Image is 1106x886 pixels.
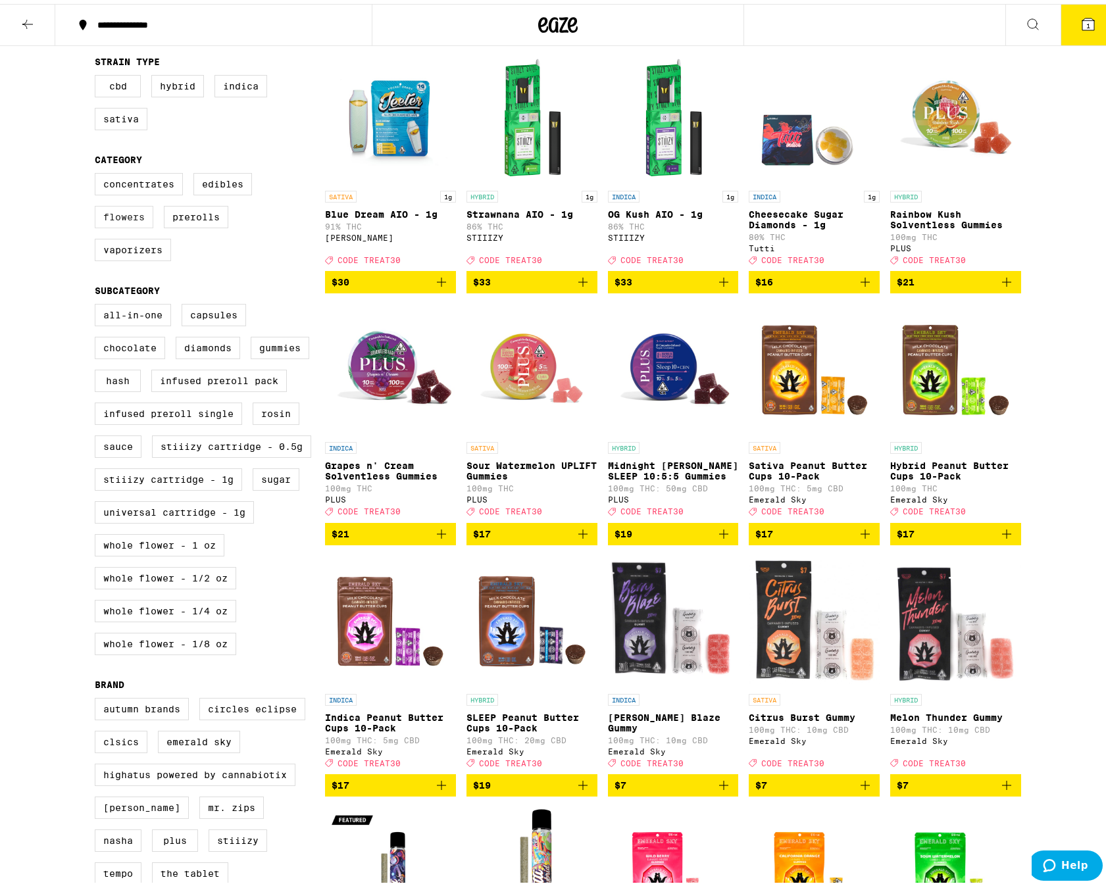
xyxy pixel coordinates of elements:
[608,49,739,267] a: Open page for OG Kush AIO - 1g from STIIIZY
[152,431,311,454] label: STIIIZY Cartridge - 0.5g
[479,252,542,260] span: CODE TREAT30
[466,732,597,741] p: 100mg THC: 20mg CBD
[199,793,264,815] label: Mr. Zips
[95,53,160,63] legend: Strain Type
[761,504,824,512] span: CODE TREAT30
[325,708,456,729] p: Indica Peanut Butter Cups 10-Pack
[325,480,456,489] p: 100mg THC
[608,300,739,431] img: PLUS - Midnight Berry SLEEP 10:5:5 Gummies
[864,187,880,199] p: 1g
[749,552,880,683] img: Emerald Sky - Citrus Burst Gummy
[749,519,880,541] button: Add to bag
[890,690,922,702] p: HYBRID
[151,366,287,388] label: Infused Preroll Pack
[466,552,597,770] a: Open page for SLEEP Peanut Butter Cups 10-Pack from Emerald Sky
[193,169,252,191] label: Edibles
[95,676,124,686] legend: Brand
[749,229,880,237] p: 80% THC
[749,480,880,489] p: 100mg THC: 5mg CBD
[890,491,1021,500] div: Emerald Sky
[95,793,189,815] label: [PERSON_NAME]
[615,525,632,535] span: $19
[466,300,597,518] a: Open page for Sour Watermelon UPLIFT Gummies from PLUS
[466,456,597,478] p: Sour Watermelon UPLIFT Gummies
[890,300,1021,431] img: Emerald Sky - Hybrid Peanut Butter Cups 10-Pack
[890,49,1021,267] a: Open page for Rainbow Kush Solventless Gummies from PLUS
[466,491,597,500] div: PLUS
[890,49,1021,180] img: PLUS - Rainbow Kush Solventless Gummies
[615,776,626,787] span: $7
[890,480,1021,489] p: 100mg THC
[95,104,147,126] label: Sativa
[608,438,640,450] p: HYBRID
[749,300,880,518] a: Open page for Sativa Peanut Butter Cups 10-Pack from Emerald Sky
[95,169,183,191] label: Concentrates
[338,504,401,512] span: CODE TREAT30
[95,596,236,618] label: Whole Flower - 1/4 oz
[466,300,597,431] img: PLUS - Sour Watermelon UPLIFT Gummies
[620,755,684,764] span: CODE TREAT30
[890,229,1021,237] p: 100mg THC
[466,743,597,752] div: Emerald Sky
[620,252,684,260] span: CODE TREAT30
[466,187,498,199] p: HYBRID
[466,49,597,180] img: STIIIZY - Strawnana AIO - 1g
[152,825,198,848] label: PLUS
[722,187,738,199] p: 1g
[95,530,224,553] label: Whole Flower - 1 oz
[164,202,228,224] label: Prerolls
[479,504,542,512] span: CODE TREAT30
[95,235,171,257] label: Vaporizers
[749,300,880,431] img: Emerald Sky - Sativa Peanut Butter Cups 10-Pack
[608,770,739,793] button: Add to bag
[440,187,456,199] p: 1g
[95,629,236,651] label: Whole Flower - 1/8 oz
[95,202,153,224] label: Flowers
[152,858,228,881] label: The Tablet
[466,480,597,489] p: 100mg THC
[582,187,597,199] p: 1g
[466,49,597,267] a: Open page for Strawnana AIO - 1g from STIIIZY
[95,497,254,520] label: Universal Cartridge - 1g
[95,464,242,487] label: STIIIZY Cartridge - 1g
[325,552,456,770] a: Open page for Indica Peanut Butter Cups 10-Pack from Emerald Sky
[749,438,780,450] p: SATIVA
[749,456,880,478] p: Sativa Peanut Butter Cups 10-Pack
[176,333,240,355] label: Diamonds
[95,563,236,585] label: Whole Flower - 1/2 oz
[158,727,240,749] label: Emerald Sky
[890,733,1021,741] div: Emerald Sky
[466,770,597,793] button: Add to bag
[95,825,141,848] label: NASHA
[890,552,1021,683] img: Emerald Sky - Melon Thunder Gummy
[199,694,305,716] label: Circles Eclipse
[325,491,456,500] div: PLUS
[755,525,773,535] span: $17
[214,71,267,93] label: Indica
[251,333,309,355] label: Gummies
[325,300,456,518] a: Open page for Grapes n' Cream Solventless Gummies from PLUS
[608,743,739,752] div: Emerald Sky
[466,552,597,683] img: Emerald Sky - SLEEP Peanut Butter Cups 10-Pack
[890,770,1021,793] button: Add to bag
[749,491,880,500] div: Emerald Sky
[253,464,299,487] label: Sugar
[608,491,739,500] div: PLUS
[466,205,597,216] p: Strawnana AIO - 1g
[890,722,1021,730] p: 100mg THC: 10mg CBD
[325,230,456,238] div: [PERSON_NAME]
[325,552,456,683] img: Emerald Sky - Indica Peanut Butter Cups 10-Pack
[338,755,401,764] span: CODE TREAT30
[151,71,204,93] label: Hybrid
[749,690,780,702] p: SATIVA
[608,187,640,199] p: INDICA
[95,727,147,749] label: CLSICS
[95,300,171,322] label: All-In-One
[95,71,141,93] label: CBD
[466,267,597,289] button: Add to bag
[608,300,739,518] a: Open page for Midnight Berry SLEEP 10:5:5 Gummies from PLUS
[608,230,739,238] div: STIIIZY
[332,525,349,535] span: $21
[466,690,498,702] p: HYBRID
[890,267,1021,289] button: Add to bag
